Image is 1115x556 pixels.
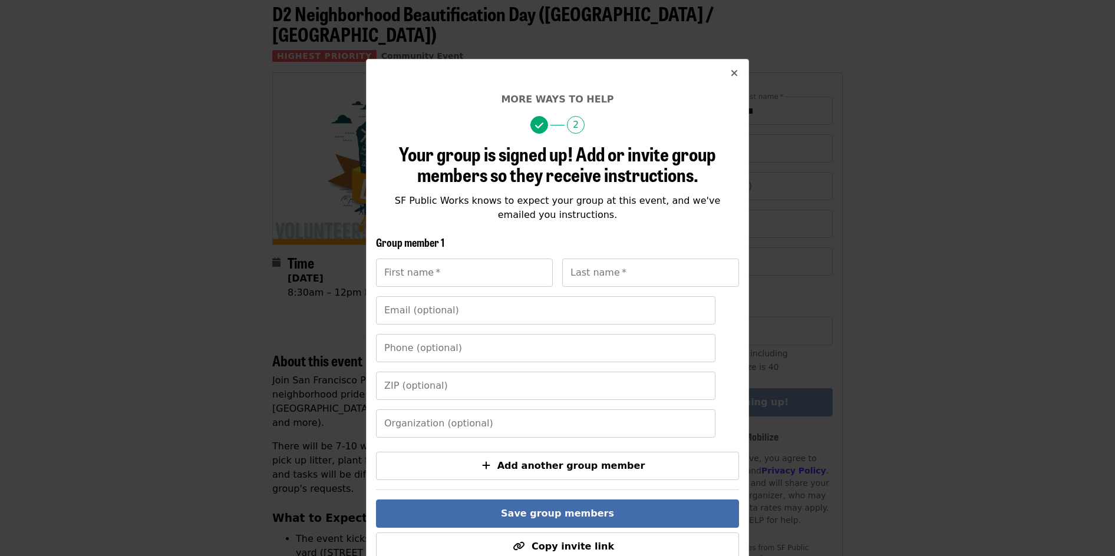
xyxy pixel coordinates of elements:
[720,59,748,88] button: Close
[376,334,715,362] input: Phone (optional)
[532,541,614,552] span: Copy invite link
[399,140,716,188] span: Your group is signed up! Add or invite group members so they receive instructions.
[376,259,553,287] input: First name
[482,460,490,471] i: plus icon
[395,195,721,220] span: SF Public Works knows to expect your group at this event, and we've emailed you instructions.
[376,372,715,400] input: ZIP (optional)
[535,120,543,131] i: check icon
[497,460,645,471] span: Add another group member
[376,234,444,250] span: Group member 1
[501,94,613,105] span: More ways to help
[376,452,739,480] button: Add another group member
[567,116,585,134] span: 2
[501,508,614,519] span: Save group members
[376,296,715,325] input: Email (optional)
[513,541,524,552] i: link icon
[376,499,739,528] button: Save group members
[562,259,739,287] input: Last name
[731,68,738,79] i: times icon
[376,409,715,438] input: Organization (optional)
